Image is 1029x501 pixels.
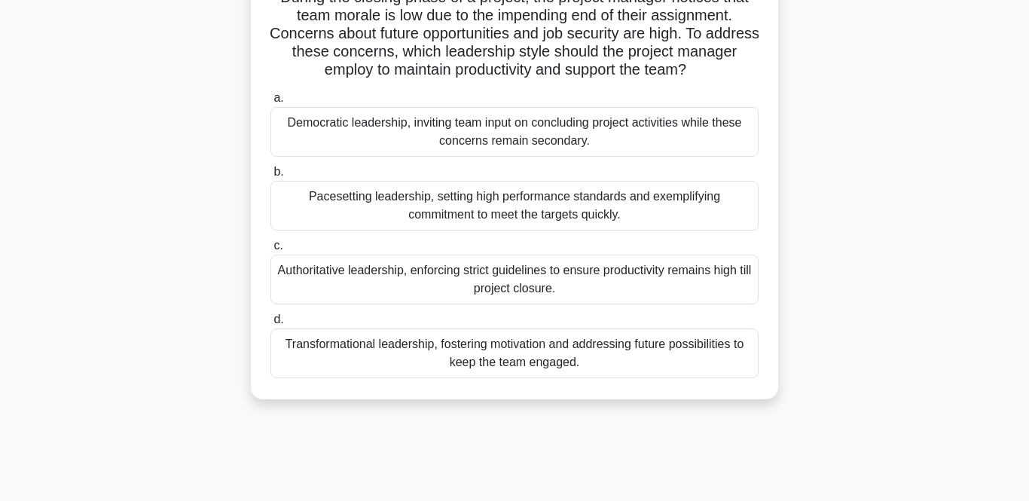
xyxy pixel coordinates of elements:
div: Authoritative leadership, enforcing strict guidelines to ensure productivity remains high till pr... [270,255,759,304]
span: d. [273,313,283,325]
span: b. [273,165,283,178]
div: Transformational leadership, fostering motivation and addressing future possibilities to keep the... [270,328,759,378]
div: Democratic leadership, inviting team input on concluding project activities while these concerns ... [270,107,759,157]
span: a. [273,91,283,104]
span: c. [273,239,282,252]
div: Pacesetting leadership, setting high performance standards and exemplifying commitment to meet th... [270,181,759,231]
